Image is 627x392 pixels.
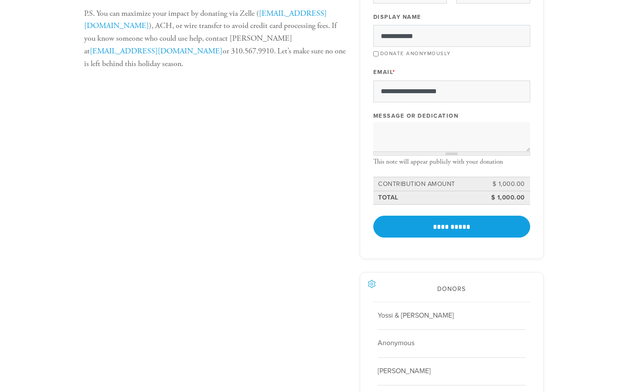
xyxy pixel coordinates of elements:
span: Yossi & [PERSON_NAME] [378,311,454,320]
span: This field is required. [393,69,396,76]
td: Total [377,192,487,204]
td: Contribution Amount [377,178,487,190]
label: Donate Anonymously [380,50,451,56]
a: [EMAIL_ADDRESS][DOMAIN_NAME] [90,46,223,56]
label: Message or dedication [373,112,459,120]
span: [PERSON_NAME] [378,367,431,375]
span: Anonymous [378,339,414,347]
h2: Donors [373,286,530,293]
label: Display Name [373,13,422,21]
div: This note will appear publicly with your donation [373,158,530,166]
p: P.S. You can maximize your impact by donating via Zelle ( ), ACH, or wire transfer to avoid credi... [84,7,346,70]
td: $ 1,000.00 [487,192,526,204]
label: Email [373,68,396,76]
td: $ 1,000.00 [487,178,526,190]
